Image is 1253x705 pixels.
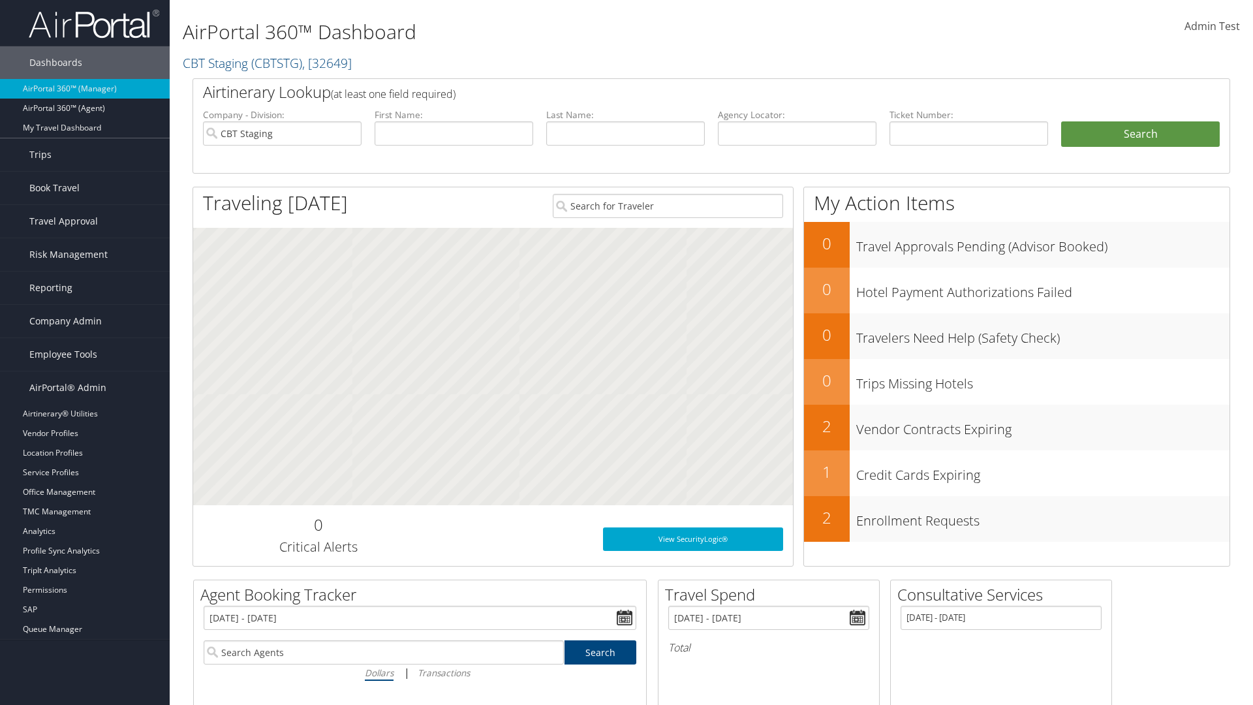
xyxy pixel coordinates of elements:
[203,538,433,556] h3: Critical Alerts
[375,108,533,121] label: First Name:
[804,278,850,300] h2: 0
[203,108,362,121] label: Company - Division:
[302,54,352,72] span: , [ 32649 ]
[204,640,564,665] input: Search Agents
[204,665,636,681] div: |
[856,368,1230,393] h3: Trips Missing Hotels
[183,54,352,72] a: CBT Staging
[718,108,876,121] label: Agency Locator:
[856,322,1230,347] h3: Travelers Need Help (Safety Check)
[203,514,433,536] h2: 0
[856,505,1230,530] h3: Enrollment Requests
[889,108,1048,121] label: Ticket Number:
[668,640,869,655] h6: Total
[331,87,456,101] span: (at least one field required)
[804,496,1230,542] a: 2Enrollment Requests
[29,172,80,204] span: Book Travel
[804,232,850,255] h2: 0
[29,238,108,271] span: Risk Management
[804,461,850,483] h2: 1
[856,231,1230,256] h3: Travel Approvals Pending (Advisor Booked)
[856,414,1230,439] h3: Vendor Contracts Expiring
[856,460,1230,484] h3: Credit Cards Expiring
[183,18,888,46] h1: AirPortal 360™ Dashboard
[29,272,72,304] span: Reporting
[29,338,97,371] span: Employee Tools
[251,54,302,72] span: ( CBTSTG )
[804,507,850,529] h2: 2
[29,138,52,171] span: Trips
[553,194,783,218] input: Search for Traveler
[804,189,1230,217] h1: My Action Items
[203,189,348,217] h1: Traveling [DATE]
[856,277,1230,302] h3: Hotel Payment Authorizations Failed
[804,450,1230,496] a: 1Credit Cards Expiring
[804,369,850,392] h2: 0
[29,371,106,404] span: AirPortal® Admin
[200,584,646,606] h2: Agent Booking Tracker
[1184,19,1240,33] span: Admin Test
[1184,7,1240,47] a: Admin Test
[365,666,394,679] i: Dollars
[804,405,1230,450] a: 2Vendor Contracts Expiring
[804,359,1230,405] a: 0Trips Missing Hotels
[29,8,159,39] img: airportal-logo.png
[1061,121,1220,148] button: Search
[565,640,637,665] a: Search
[29,305,102,337] span: Company Admin
[29,205,98,238] span: Travel Approval
[804,268,1230,313] a: 0Hotel Payment Authorizations Failed
[665,584,879,606] h2: Travel Spend
[804,222,1230,268] a: 0Travel Approvals Pending (Advisor Booked)
[897,584,1111,606] h2: Consultative Services
[418,666,470,679] i: Transactions
[546,108,705,121] label: Last Name:
[804,313,1230,359] a: 0Travelers Need Help (Safety Check)
[804,324,850,346] h2: 0
[29,46,82,79] span: Dashboards
[203,81,1134,103] h2: Airtinerary Lookup
[603,527,783,551] a: View SecurityLogic®
[804,415,850,437] h2: 2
